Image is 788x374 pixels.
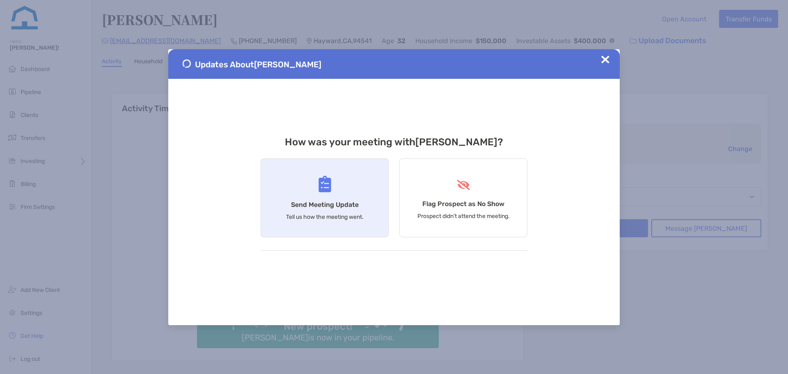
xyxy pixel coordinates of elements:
span: Updates About [PERSON_NAME] [195,60,321,69]
img: Flag Prospect as No Show [456,180,471,190]
img: Send Meeting Update 1 [183,60,191,68]
img: Send Meeting Update [318,176,331,193]
h3: How was your meeting with [PERSON_NAME] ? [261,136,527,148]
p: Tell us how the meeting went. [286,213,364,220]
h4: Send Meeting Update [291,201,359,209]
img: Close Updates Zoe [601,55,609,64]
h4: Flag Prospect as No Show [422,200,504,208]
p: Prospect didn’t attend the meeting. [417,213,510,220]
